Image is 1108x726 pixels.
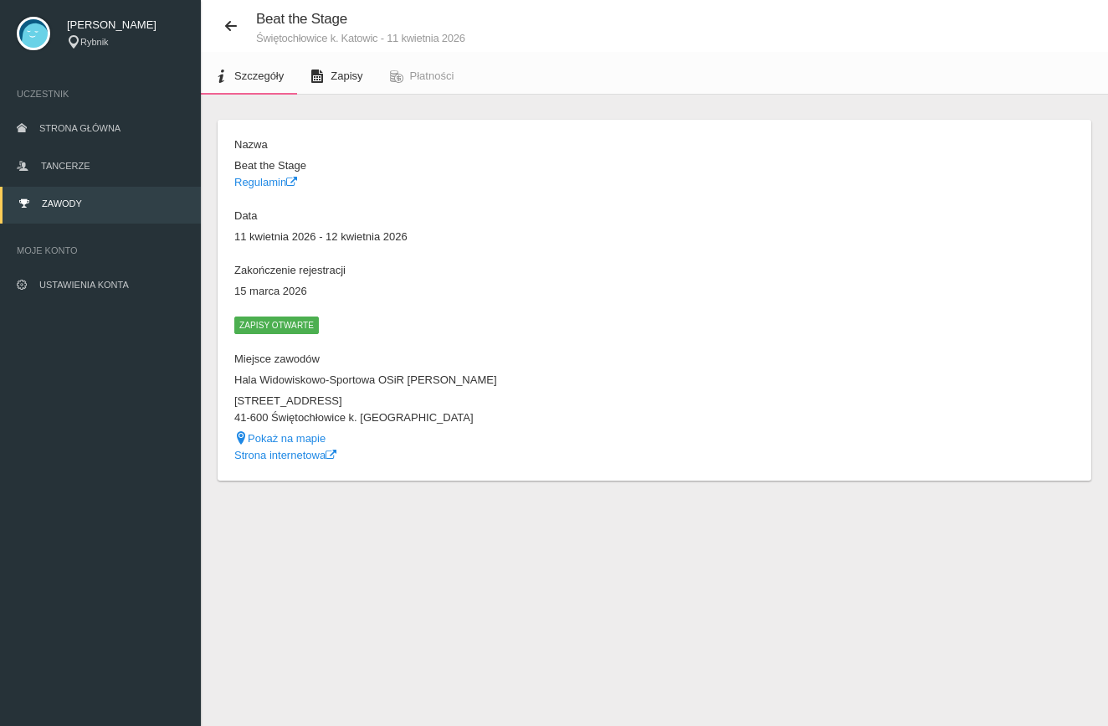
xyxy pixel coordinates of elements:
a: Płatności [377,58,468,95]
a: Regulamin [234,176,297,188]
span: Płatności [410,70,454,82]
a: Strona internetowa [234,449,336,461]
dd: Beat the Stage [234,157,646,174]
a: Zapisy [297,58,376,95]
dt: Zakończenie rejestracji [234,262,646,279]
span: Beat the Stage [256,11,347,27]
div: Rybnik [67,35,184,49]
a: Zapisy otwarte [234,318,319,331]
span: Moje konto [17,242,184,259]
span: Zapisy [331,70,362,82]
span: Uczestnik [17,85,184,102]
dt: Data [234,208,646,224]
a: Pokaż na mapie [234,432,326,445]
dd: [STREET_ADDRESS] [234,393,646,409]
span: Tancerze [41,161,90,171]
span: [PERSON_NAME] [67,17,184,33]
dd: 41-600 Świętochłowice k. [GEOGRAPHIC_DATA] [234,409,646,426]
dd: Hala Widowiskowo-Sportowa OSiR [PERSON_NAME] [234,372,646,389]
span: Zawody [42,198,82,209]
dt: Miejsce zawodów [234,351,646,368]
span: Strona główna [39,123,121,133]
a: Szczegóły [201,58,297,95]
dd: 11 kwietnia 2026 - 12 kwietnia 2026 [234,229,646,245]
span: Ustawienia konta [39,280,129,290]
span: Szczegóły [234,70,284,82]
small: Świętochłowice k. Katowic - 11 kwietnia 2026 [256,33,465,44]
dt: Nazwa [234,136,646,153]
img: svg [17,17,50,50]
span: Zapisy otwarte [234,317,319,333]
dd: 15 marca 2026 [234,283,646,300]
